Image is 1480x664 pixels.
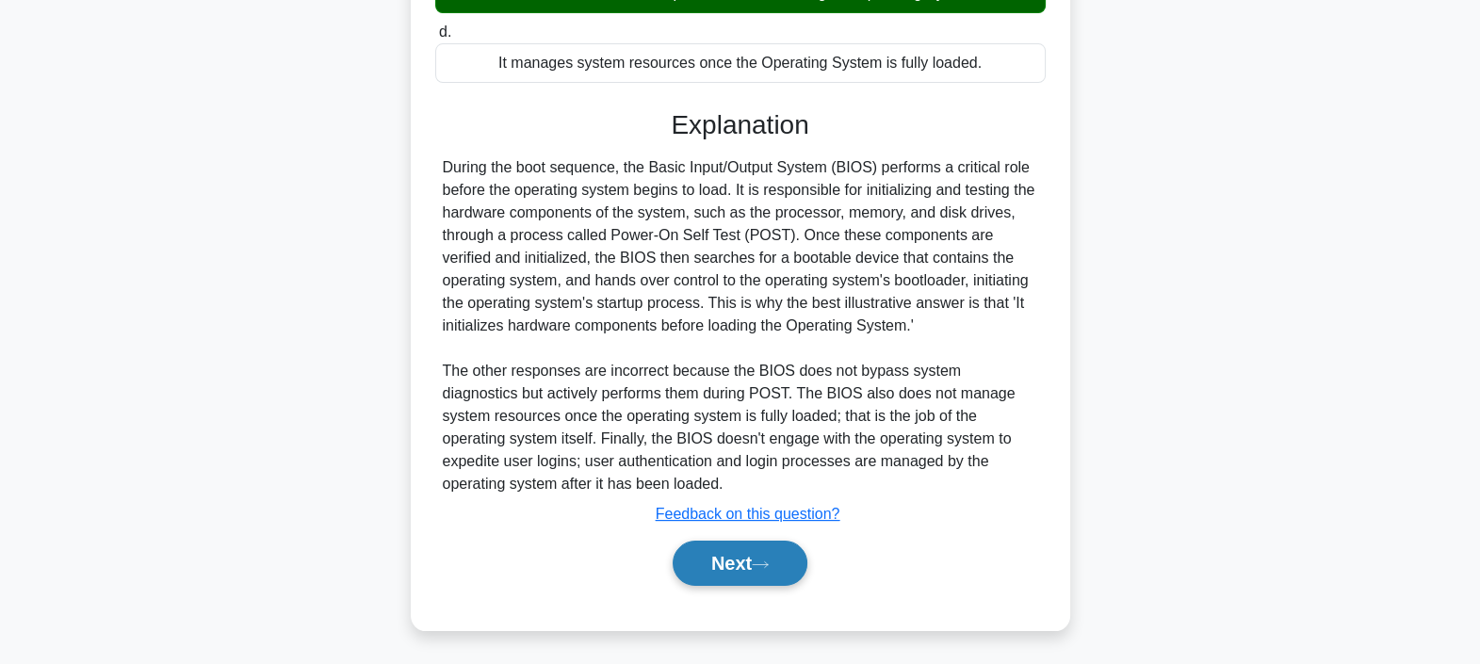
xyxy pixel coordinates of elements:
[447,109,1034,141] h3: Explanation
[443,156,1038,495] div: During the boot sequence, the Basic Input/Output System (BIOS) performs a critical role before th...
[673,541,807,586] button: Next
[439,24,451,40] span: d.
[656,506,840,522] a: Feedback on this question?
[435,43,1046,83] div: It manages system resources once the Operating System is fully loaded.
